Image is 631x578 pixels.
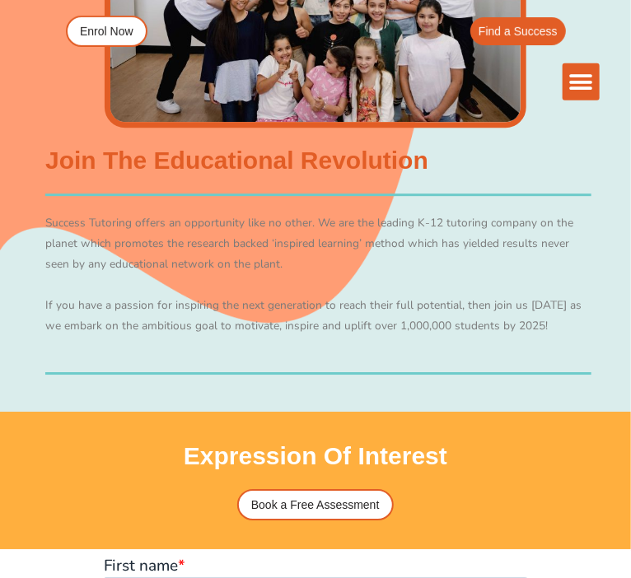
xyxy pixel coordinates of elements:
[45,295,591,337] p: If you have a passion for inspiring the next generation to reach their full potential, then join ...
[251,499,380,510] span: Book a Free Assessment
[80,26,133,37] span: Enrol Now
[470,17,566,45] a: Find a Success
[66,16,147,47] a: Enrol Now
[563,63,600,100] div: Menu Toggle
[31,440,599,473] h3: Expression of Interest
[237,489,394,520] a: Book a Free Assessment
[357,393,631,578] iframe: Chat Widget
[45,144,591,177] h3: Join the Educational Revolution
[45,212,591,275] p: Success Tutoring offers an opportunity like no other. We are the leading K-12 tutoring company on...
[479,26,558,37] span: Find a Success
